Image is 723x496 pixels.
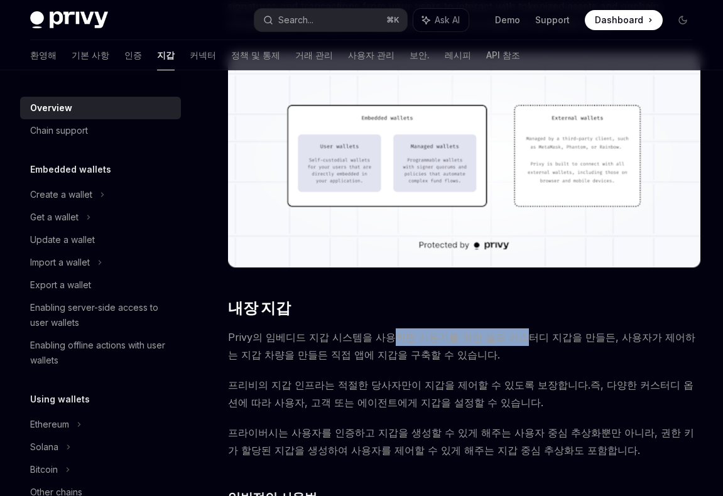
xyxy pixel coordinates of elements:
a: 기본 사항 [72,40,109,70]
a: 레시피 [445,40,471,70]
a: Update a wallet [20,229,181,251]
div: Overview [30,100,72,116]
img: dark logo [30,11,108,29]
a: 커넥터 [190,40,216,70]
a: Enabling offline actions with user wallets [20,334,181,372]
a: 거래 관리 [295,40,333,70]
div: Enabling server-side access to user wallets [30,300,173,330]
div: Import a wallet [30,255,90,270]
div: Solana [30,439,58,455]
font: 인증 [124,50,142,60]
font: 보안. [410,50,430,60]
font: 프리비의 지갑 인프라는 적절한 당사자만이 지갑을 제어할 수 있도록 보장합니다. [228,379,590,391]
a: Support [535,14,570,26]
font: Privy의 임베디드 지갑 시스템을 사용하면 사용자를 위한 셀프 커스터디 지갑을 만들든, 사용자가 제어하는 지갑 차량을 만들든 직접 앱에 지갑을 구축할 수 있습니다. [228,331,695,361]
font: 거래 관리 [295,50,333,60]
font: 내장 지갑 [228,299,290,317]
button: Ask AI [413,9,469,31]
div: Ethereum [30,417,69,432]
a: 인증 [124,40,142,70]
a: Enabling server-side access to user wallets [20,296,181,334]
h5: Embedded wallets [30,162,111,177]
div: Get a wallet [30,210,79,225]
div: Export a wallet [30,278,91,293]
div: Enabling offline actions with user wallets [30,338,173,368]
a: API 참조 [486,40,520,70]
font: 사용자 관리 [348,50,394,60]
font: 정책 및 통제 [231,50,280,60]
font: 기본 사항 [72,50,109,60]
a: Export a wallet [20,274,181,296]
font: 지갑 [157,50,175,60]
div: Update a wallet [30,232,95,247]
button: Search...⌘K [254,9,407,31]
a: 보안. [410,40,430,70]
span: Dashboard [595,14,643,26]
font: 커넥터 [190,50,216,60]
a: 지갑 [157,40,175,70]
span: Ask AI [435,14,460,26]
font: 즉, 다양한 커스터디 옵션에 따라 사용자, 고객 또는 에이전트에게 지갑을 설정할 수 있습니다. [228,379,693,409]
font: API 참조 [486,50,520,60]
img: images/walletoverview.png [228,53,700,268]
div: Create a wallet [30,187,92,202]
font: 환영해 [30,50,57,60]
div: Search... [278,13,313,28]
a: Dashboard [585,10,663,30]
button: Toggle dark mode [673,10,693,30]
div: Chain support [30,123,88,138]
h5: Using wallets [30,392,90,407]
font: 프라이버시는 사용자를 인증하고 지갑을 생성할 수 있게 해주는 사용자 중심 추상화뿐만 아니라, 권한 키가 할당된 지갑을 생성하여 사용자를 제어할 수 있게 해주는 지갑 중심 추상... [228,426,694,456]
a: 환영해 [30,40,57,70]
a: 사용자 관리 [348,40,394,70]
a: Overview [20,97,181,119]
span: ⌘ K [386,15,400,25]
a: Chain support [20,119,181,142]
div: Bitcoin [30,462,58,477]
a: Demo [495,14,520,26]
font: 레시피 [445,50,471,60]
a: 정책 및 통제 [231,40,280,70]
